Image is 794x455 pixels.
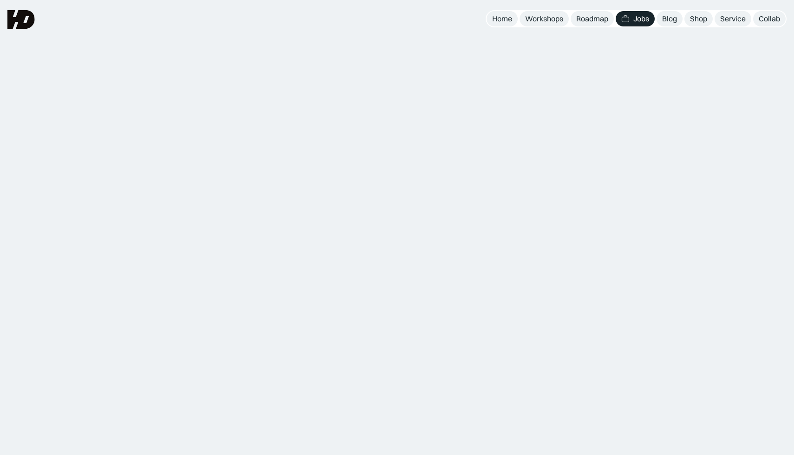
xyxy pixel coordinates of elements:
a: Blog [657,11,683,26]
div: Blog [662,14,677,24]
a: Service [715,11,751,26]
a: Roadmap [571,11,614,26]
a: Jobs [616,11,655,26]
div: Service [720,14,746,24]
a: Collab [753,11,786,26]
div: Home [492,14,512,24]
div: Roadmap [576,14,608,24]
a: Home [487,11,518,26]
div: Collab [759,14,780,24]
a: Workshops [520,11,569,26]
a: Shop [684,11,713,26]
div: Workshops [525,14,563,24]
div: Jobs [633,14,649,24]
div: Shop [690,14,707,24]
